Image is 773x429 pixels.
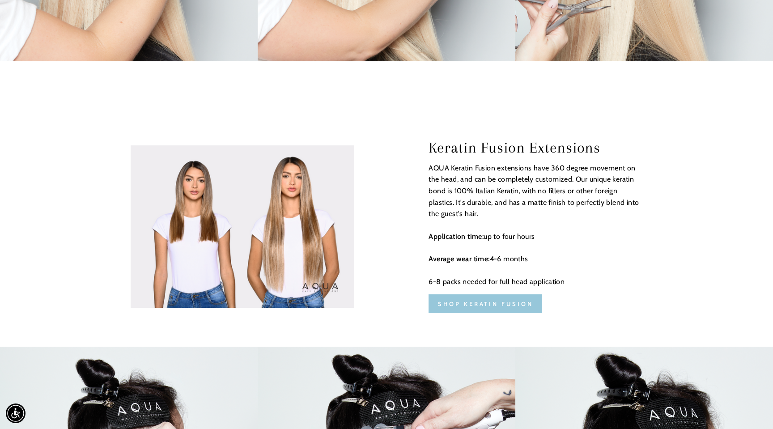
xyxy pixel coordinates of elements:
iframe: Chat Widget [728,386,773,429]
strong: Average wear time: [429,255,489,263]
p: 4-6 months [429,253,642,265]
p: up to four hours [429,231,642,242]
div: Keratin Fusion Extensions [429,140,642,156]
strong: Application time: [429,232,484,241]
p: AQUA Keratin Fusion extensions have 360 degree movement on the head, and can be completely custom... [429,162,642,220]
div: Accessibility Menu [6,404,25,423]
a: Shop Keratin Fusion [429,294,542,313]
p: 6-8 packs needed for full head application [429,276,642,288]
